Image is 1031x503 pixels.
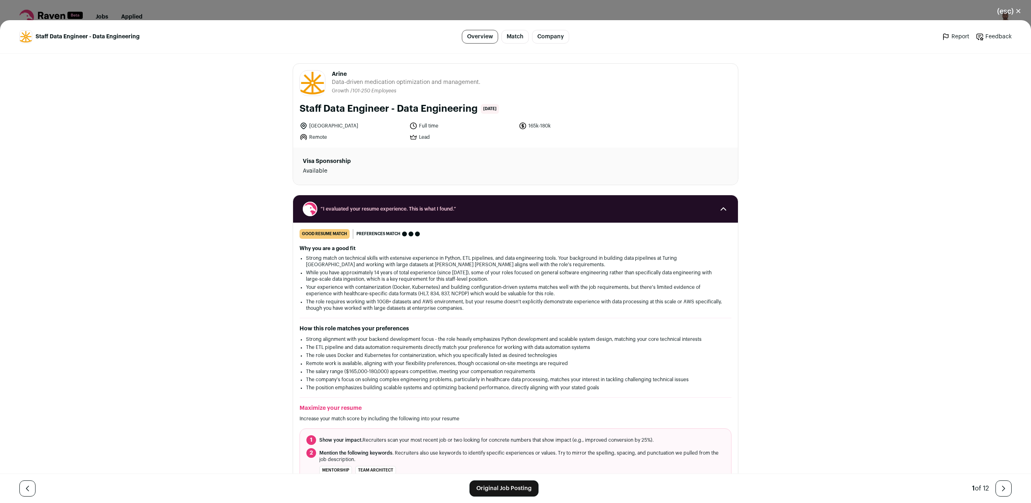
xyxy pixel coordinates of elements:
h2: Why you are a good fit [300,245,731,252]
li: Growth [332,88,350,94]
li: The salary range ($165,000-180,000) appears competitive, meeting your compensation requirements [306,368,725,375]
li: mentorship [319,466,352,475]
li: 165k-180k [519,122,624,130]
img: 30f6334ed6e6d1e8156f6796affd3a42c014bf45892c763aca156e77a75340a1.jpg [20,31,32,42]
a: Report [942,33,969,41]
li: The role uses Docker and Kubernetes for containerization, which you specifically listed as desire... [306,352,725,359]
span: 1 [972,485,975,492]
div: of 12 [972,484,989,493]
a: Original Job Posting [469,480,539,497]
h2: How this role matches your preferences [300,325,731,333]
li: team architect [355,466,396,475]
span: Show your impact. [319,438,363,442]
span: 101-250 Employees [352,88,396,93]
li: Strong match on technical skills with extensive experience in Python, ETL pipelines, and data eng... [306,255,725,268]
li: / [350,88,396,94]
li: Lead [409,133,514,141]
li: While you have approximately 14 years of total experience (since [DATE]), some of your roles focu... [306,269,725,282]
dd: Available [303,167,444,175]
a: Company [532,30,569,44]
li: Your experience with containerization (Docker, Kubernetes) and building configuration-driven syst... [306,284,725,297]
span: [DATE] [481,104,499,114]
button: Close modal [987,2,1031,20]
p: Increase your match score by including the following into your resume [300,415,731,422]
span: Staff Data Engineer - Data Engineering [36,33,140,41]
span: . Recruiters also use keywords to identify specific experiences or values. Try to mirror the spel... [319,450,725,463]
span: Arine [332,70,480,78]
a: Feedback [976,33,1012,41]
span: Data-driven medication optimization and management. [332,78,480,86]
a: Overview [462,30,498,44]
li: The position emphasizes building scalable systems and optimizing backend performance, directly al... [306,384,725,391]
li: Full time [409,122,514,130]
a: Match [501,30,529,44]
img: 30f6334ed6e6d1e8156f6796affd3a42c014bf45892c763aca156e77a75340a1.jpg [300,72,325,95]
span: 1 [306,435,316,445]
li: The role requires working with 10GB+ datasets and AWS environment, but your resume doesn't explic... [306,298,725,311]
span: Preferences match [356,230,400,238]
li: Remote work is available, aligning with your flexibility preferences, though occasional on-site m... [306,360,725,367]
dt: Visa Sponsorship [303,157,444,165]
li: Strong alignment with your backend development focus - the role heavily emphasizes Python develop... [306,336,725,342]
li: [GEOGRAPHIC_DATA] [300,122,404,130]
li: The ETL pipeline and data automation requirements directly match your preference for working with... [306,344,725,351]
span: “I evaluated your resume experience. This is what I found.” [321,206,710,212]
li: Remote [300,133,404,141]
span: Recruiters scan your most recent job or two looking for concrete numbers that show impact (e.g., ... [319,437,654,443]
span: Mention the following keywords [319,451,392,455]
div: good resume match [300,229,350,239]
span: 2 [306,448,316,458]
h2: Maximize your resume [300,404,731,412]
h1: Staff Data Engineer - Data Engineering [300,102,478,115]
li: The company's focus on solving complex engineering problems, particularly in healthcare data proc... [306,376,725,383]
